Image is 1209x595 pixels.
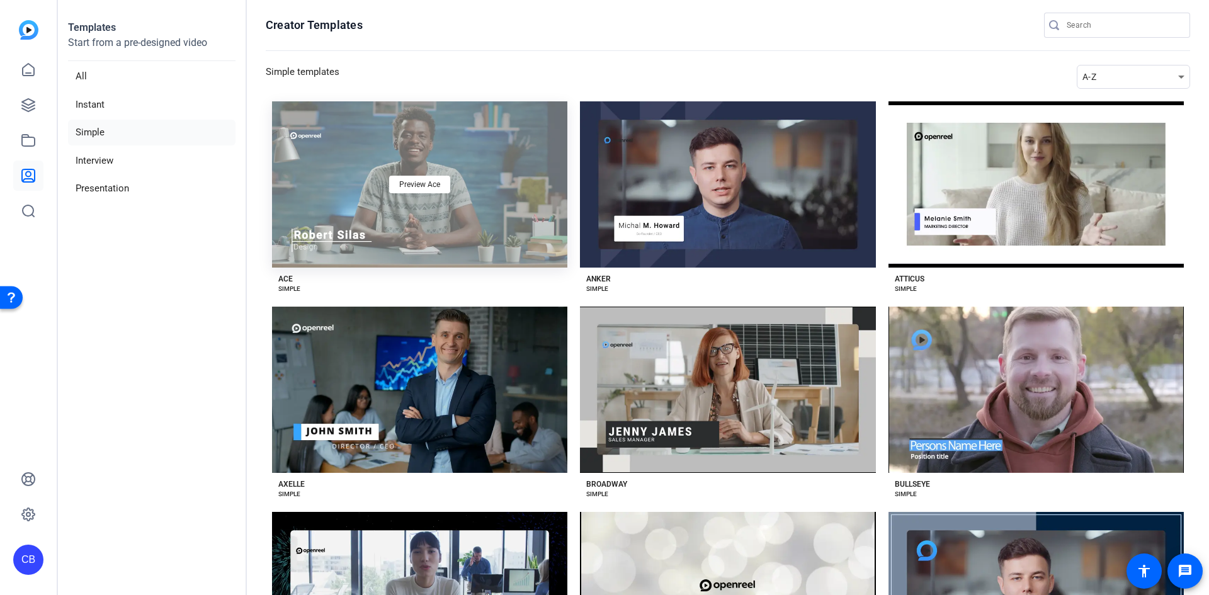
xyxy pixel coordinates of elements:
[895,479,930,489] div: BULLSEYE
[272,307,567,473] button: Template image
[278,479,305,489] div: AXELLE
[586,479,627,489] div: BROADWAY
[586,489,608,499] div: SIMPLE
[68,21,116,33] strong: Templates
[1082,72,1096,82] span: A-Z
[1137,564,1152,579] mat-icon: accessibility
[19,20,38,40] img: blue-gradient.svg
[68,92,236,118] li: Instant
[278,274,293,284] div: ACE
[888,307,1184,473] button: Template image
[1178,564,1193,579] mat-icon: message
[895,274,924,284] div: ATTICUS
[68,120,236,145] li: Simple
[586,284,608,294] div: SIMPLE
[68,176,236,201] li: Presentation
[1067,18,1180,33] input: Search
[278,284,300,294] div: SIMPLE
[266,65,339,89] h3: Simple templates
[278,489,300,499] div: SIMPLE
[266,18,363,33] h1: Creator Templates
[580,101,875,268] button: Template image
[580,307,875,473] button: Template image
[68,64,236,89] li: All
[895,284,917,294] div: SIMPLE
[586,274,611,284] div: ANKER
[68,35,236,61] p: Start from a pre-designed video
[888,101,1184,268] button: Template image
[68,148,236,174] li: Interview
[895,489,917,499] div: SIMPLE
[399,181,440,188] span: Preview Ace
[13,545,43,575] div: CB
[272,101,567,268] button: Template imagePreview Ace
